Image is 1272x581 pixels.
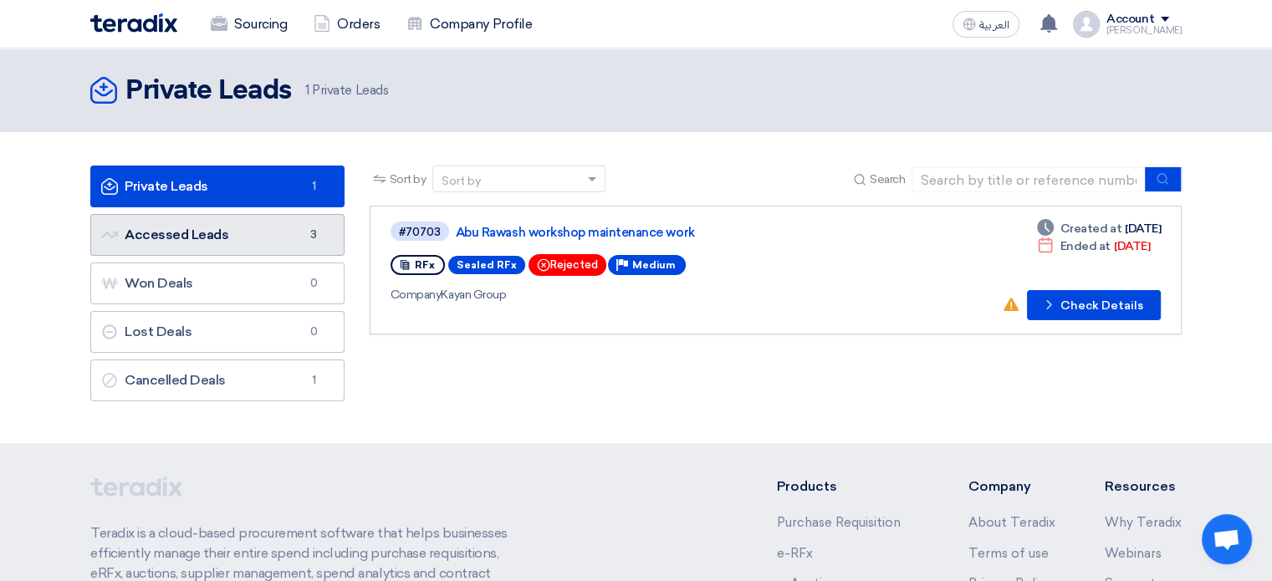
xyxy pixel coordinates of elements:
[391,288,442,302] span: Company
[968,515,1055,530] a: About Teradix
[415,259,435,271] span: RFx
[391,286,877,303] div: Kayan Group
[90,262,345,304] a: Won Deals0
[390,171,427,188] span: Sort by
[1027,290,1161,320] button: Check Details
[1060,220,1121,237] span: Created at
[1037,237,1150,255] div: [DATE]
[304,178,324,195] span: 1
[456,225,874,240] a: Abu Rawash workshop maintenance work
[442,172,481,190] div: Sort by
[305,81,388,100] span: Private Leads
[953,11,1019,38] button: العربية
[90,214,345,256] a: Accessed Leads3
[968,546,1048,561] a: Terms of use
[529,254,606,276] div: Rejected
[448,256,525,274] span: Sealed RFx
[304,372,324,389] span: 1
[90,359,345,401] a: Cancelled Deals1
[300,6,393,43] a: Orders
[305,83,309,98] span: 1
[90,13,177,33] img: Teradix logo
[125,74,292,108] h2: Private Leads
[777,477,918,497] li: Products
[1106,26,1182,35] div: [PERSON_NAME]
[304,227,324,243] span: 3
[1037,220,1161,237] div: [DATE]
[1073,11,1100,38] img: profile_test.png
[870,171,905,188] span: Search
[393,6,545,43] a: Company Profile
[1060,237,1111,255] span: Ended at
[90,166,345,207] a: Private Leads1
[304,324,324,340] span: 0
[197,6,300,43] a: Sourcing
[90,311,345,353] a: Lost Deals0
[777,546,813,561] a: e-RFx
[912,167,1146,192] input: Search by title or reference number
[399,227,441,237] div: #70703
[304,275,324,292] span: 0
[1105,546,1162,561] a: Webinars
[632,259,676,271] span: Medium
[1202,514,1252,564] a: Open chat
[968,477,1055,497] li: Company
[1106,13,1154,27] div: Account
[777,515,901,530] a: Purchase Requisition
[979,19,1009,31] span: العربية
[1105,477,1182,497] li: Resources
[1105,515,1182,530] a: Why Teradix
